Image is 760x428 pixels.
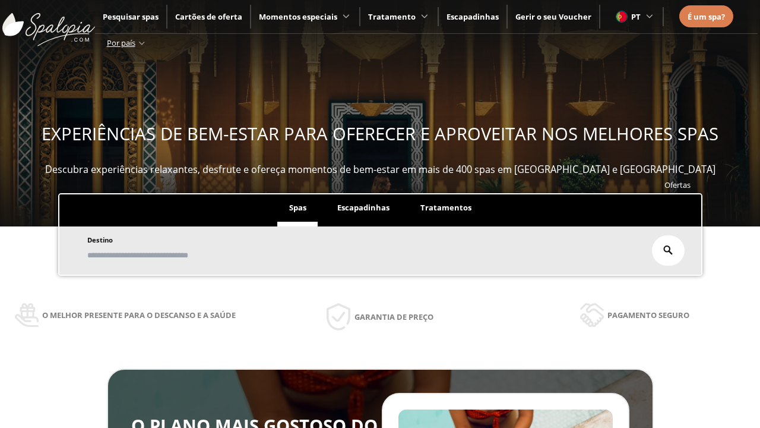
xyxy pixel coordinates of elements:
span: Por país [107,37,135,48]
span: Escapadinhas [337,202,389,213]
span: Tratamentos [420,202,471,213]
img: ImgLogoSpalopia.BvClDcEz.svg [2,1,95,46]
span: Destino [87,235,113,244]
a: Gerir o seu Voucher [515,11,591,22]
span: Garantia de preço [354,310,433,323]
a: Escapadinhas [446,11,499,22]
span: EXPERIÊNCIAS DE BEM-ESTAR PARA OFERECER E APROVEITAR NOS MELHORES SPAS [42,122,718,146]
span: O melhor presente para o descanso e a saúde [42,309,236,322]
a: Cartões de oferta [175,11,242,22]
a: Ofertas [664,180,691,190]
span: Descubra experiências relaxantes, desfrute e ofereça momentos de bem-estar em mais de 400 spas em... [45,163,715,176]
a: É um spa? [688,10,725,23]
span: Pagamento seguro [607,309,689,322]
span: É um spa? [688,11,725,22]
span: Spas [289,202,306,213]
a: Pesquisar spas [103,11,159,22]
